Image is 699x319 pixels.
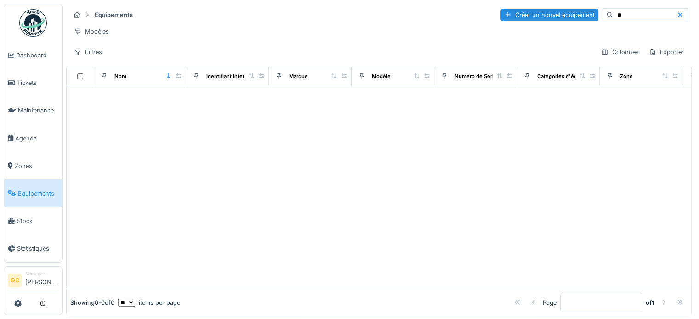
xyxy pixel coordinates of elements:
[620,73,633,80] div: Zone
[289,73,308,80] div: Marque
[70,25,113,38] div: Modèles
[4,69,62,97] a: Tickets
[372,73,391,80] div: Modèle
[4,235,62,262] a: Statistiques
[70,45,106,59] div: Filtres
[206,73,251,80] div: Identifiant interne
[70,298,114,307] div: Showing 0 - 0 of 0
[537,73,601,80] div: Catégories d'équipement
[17,217,58,225] span: Stock
[8,274,22,287] li: GC
[18,106,58,115] span: Maintenance
[500,9,598,21] div: Créer un nouvel équipement
[4,207,62,235] a: Stock
[8,270,58,292] a: GC Manager[PERSON_NAME]
[455,73,497,80] div: Numéro de Série
[543,298,557,307] div: Page
[91,11,136,19] strong: Équipements
[17,244,58,253] span: Statistiques
[17,78,58,87] span: Tickets
[25,270,58,277] div: Manager
[645,45,688,59] div: Exporter
[4,42,62,69] a: Dashboard
[4,124,62,152] a: Agenda
[18,189,58,198] span: Équipements
[597,45,643,59] div: Colonnes
[19,9,47,37] img: Badge_color-CXgf-gQk.svg
[16,51,58,60] span: Dashboard
[15,134,58,143] span: Agenda
[4,152,62,179] a: Zones
[114,73,126,80] div: Nom
[25,270,58,290] li: [PERSON_NAME]
[15,162,58,170] span: Zones
[4,97,62,124] a: Maintenance
[118,298,180,307] div: items per page
[646,298,654,307] strong: of 1
[4,179,62,207] a: Équipements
